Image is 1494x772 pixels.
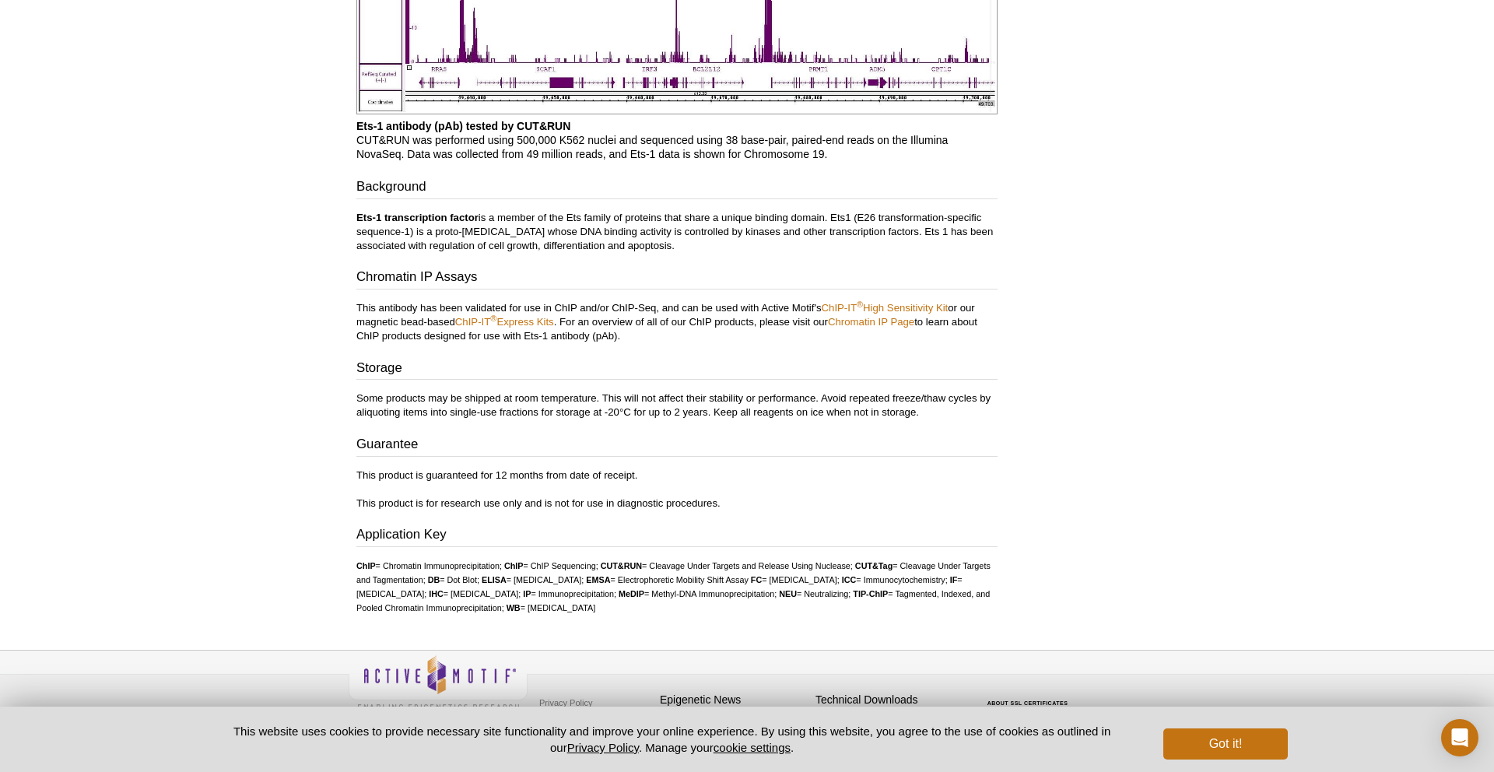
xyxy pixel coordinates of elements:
p: is a member of the Ets family of proteins that share a unique binding domain. Ets1 (E26 transform... [356,211,998,253]
li: = Neutralizing; [779,589,850,598]
b: Ets-1 transcription factor [356,212,479,223]
p: CUT&RUN was performed using 500,000 K562 nuclei and sequenced using 38 base-pair, paired-end read... [356,119,998,161]
img: Active Motif, [349,651,528,714]
h3: Application Key [356,525,998,547]
li: = Methyl-DNA Immunoprecipitation; [619,589,777,598]
table: Click to Verify - This site chose Symantec SSL for secure e-commerce and confidential communicati... [971,678,1088,712]
b: Ets-1 antibody (pAb) tested by CUT&RUN [356,120,570,132]
h3: Storage [356,359,998,381]
li: = Dot Blot; [428,575,479,584]
p: This product is guaranteed for 12 months from date of receipt. This product is for research use o... [356,468,998,511]
a: Privacy Policy [535,691,596,714]
p: This antibody has been validated for use in ChIP and/or ChIP-Seq, and can be used with Active Mot... [356,301,998,343]
a: ChIP-IT®Express Kits [455,316,554,328]
div: Open Intercom Messenger [1441,719,1478,756]
strong: FC [751,575,762,584]
strong: NEU [779,589,797,598]
strong: ChIP [504,561,524,570]
p: Some products may be shipped at room temperature. This will not affect their stability or perform... [356,391,998,419]
a: ABOUT SSL CERTIFICATES [987,700,1068,706]
strong: EMSA [586,575,610,584]
strong: ELISA [482,575,507,584]
li: = Immunocytochemistry; [842,575,948,584]
sup: ® [490,314,496,323]
h4: Epigenetic News [660,693,808,707]
strong: TIP-ChIP [853,589,888,598]
strong: MeDIP [619,589,644,598]
li: = Chromatin Immunoprecipitation; [356,561,502,570]
p: This website uses cookies to provide necessary site functionality and improve your online experie... [206,723,1138,756]
strong: WB [507,603,521,612]
h3: Guarantee [356,435,998,457]
li: = Cleavage Under Targets and Release Using Nuclease; [601,561,853,570]
h3: Chromatin IP Assays [356,268,998,289]
li: = ChIP Sequencing; [504,561,598,570]
li: = [MEDICAL_DATA]; [429,589,521,598]
strong: CUT&Tag [855,561,893,570]
sup: ® [857,300,863,309]
a: Chromatin IP Page [828,316,914,328]
strong: ChIP [356,561,376,570]
li: = [MEDICAL_DATA]; [482,575,584,584]
h3: Background [356,177,998,199]
strong: IP [523,589,531,598]
li: = [MEDICAL_DATA]; [356,575,963,598]
strong: IF [950,575,958,584]
strong: ICC [842,575,857,584]
li: = Cleavage Under Targets and Tagmentation; [356,561,991,584]
li: = Tagmented, Indexed, and Pooled Chromatin Immunoprecipitation; [356,589,990,612]
button: Got it! [1163,728,1288,760]
li: = [MEDICAL_DATA] [507,603,596,612]
li: = Immunoprecipitation; [523,589,616,598]
strong: DB [428,575,440,584]
a: ChIP-IT®High Sensitivity Kit [822,302,949,314]
strong: CUT&RUN [601,561,642,570]
li: = [MEDICAL_DATA]; [751,575,840,584]
button: cookie settings [714,741,791,754]
strong: IHC [429,589,444,598]
li: = Electrophoretic Mobility Shift Assay [586,575,749,584]
a: Privacy Policy [567,741,639,754]
h4: Technical Downloads [815,693,963,707]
